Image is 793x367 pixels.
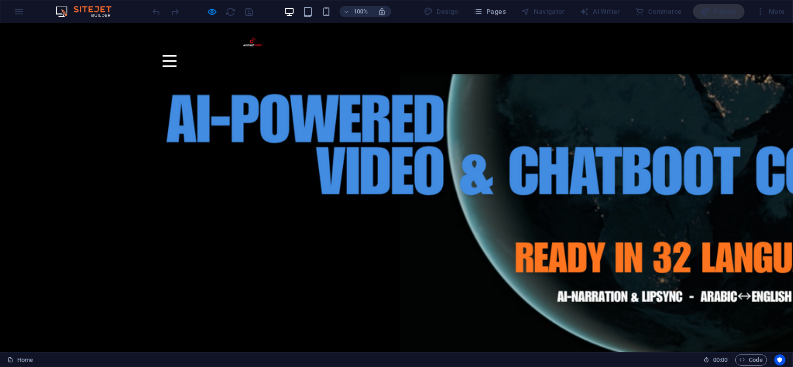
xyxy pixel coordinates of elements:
[703,354,728,366] h6: Session time
[735,354,767,366] button: Code
[354,6,368,17] h6: 100%
[740,354,763,366] span: Code
[720,356,721,363] span: :
[53,6,123,17] img: Editor Logo
[163,32,177,33] button: Menu
[420,4,462,19] div: Design (Ctrl+Alt+Y)
[774,354,786,366] button: Usercentrics
[470,4,510,19] button: Pages
[7,354,33,366] a: Click to cancel selection. Double-click to open Pages
[713,354,727,366] span: 00 00
[473,7,506,16] span: Pages
[340,6,373,17] button: 100%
